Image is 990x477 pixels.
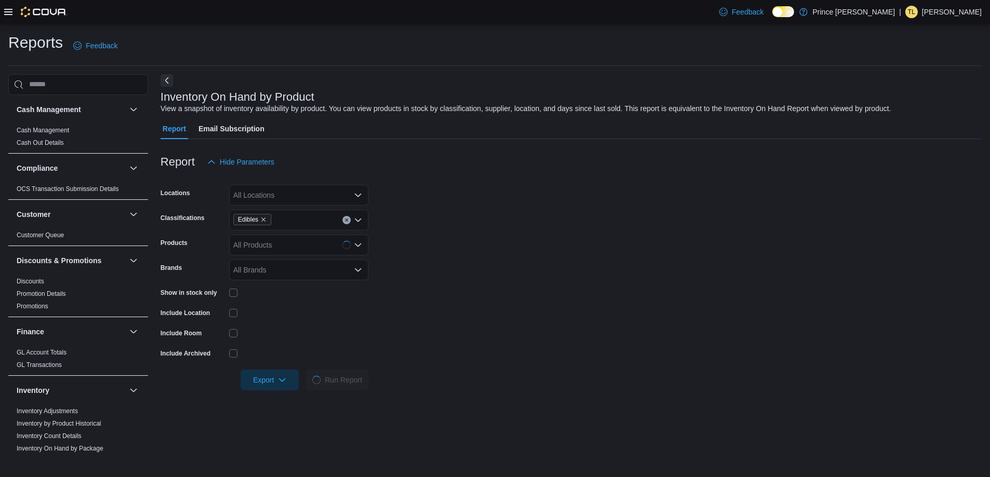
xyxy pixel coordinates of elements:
[260,216,267,223] button: Remove Edibles from selection in this group
[17,445,103,452] a: Inventory On Hand by Package
[17,231,64,239] a: Customer Queue
[17,127,69,134] a: Cash Management
[8,275,148,317] div: Discounts & Promotions
[8,229,148,246] div: Customer
[17,104,125,115] button: Cash Management
[17,432,82,440] a: Inventory Count Details
[17,185,119,193] a: OCS Transaction Submission Details
[17,104,81,115] h3: Cash Management
[17,209,50,220] h3: Customer
[17,432,82,440] span: Inventory Count Details
[161,289,217,297] label: Show in stock only
[17,361,62,369] a: GL Transactions
[17,278,44,285] a: Discounts
[161,156,195,168] h3: Report
[17,163,58,173] h3: Compliance
[161,103,891,114] div: View a snapshot of inventory availability by product. You can view products in stock by classific...
[161,264,182,272] label: Brands
[17,385,125,396] button: Inventory
[21,7,67,17] img: Cova
[127,325,140,338] button: Finance
[17,420,101,427] a: Inventory by Product Historical
[17,255,101,266] h3: Discounts & Promotions
[306,370,368,390] button: LoadingRun Report
[17,255,125,266] button: Discounts & Promotions
[17,277,44,285] span: Discounts
[922,6,982,18] p: [PERSON_NAME]
[311,374,322,386] span: Loading
[17,326,44,337] h3: Finance
[342,216,351,224] button: Clear input
[17,348,67,357] span: GL Account Totals
[161,189,190,197] label: Locations
[908,6,915,18] span: TL
[8,124,148,153] div: Cash Management
[127,208,140,221] button: Customer
[354,266,362,274] button: Open list of options
[233,214,271,225] span: Edibles
[17,407,78,415] span: Inventory Adjustments
[199,118,265,139] span: Email Subscription
[17,302,48,310] span: Promotions
[17,385,49,396] h3: Inventory
[354,191,362,199] button: Open list of options
[8,346,148,375] div: Finance
[163,118,186,139] span: Report
[17,349,67,356] a: GL Account Totals
[354,216,362,224] button: Open list of options
[203,152,279,172] button: Hide Parameters
[17,209,125,220] button: Customer
[732,7,763,17] span: Feedback
[161,309,210,317] label: Include Location
[161,349,210,358] label: Include Archived
[17,407,78,415] a: Inventory Adjustments
[161,91,314,103] h3: Inventory On Hand by Product
[8,32,63,53] h1: Reports
[17,361,62,369] span: GL Transactions
[17,326,125,337] button: Finance
[127,254,140,267] button: Discounts & Promotions
[17,303,48,310] a: Promotions
[17,163,125,173] button: Compliance
[17,126,69,134] span: Cash Management
[8,183,148,199] div: Compliance
[127,384,140,397] button: Inventory
[899,6,901,18] p: |
[354,241,362,249] button: Open list of options
[238,214,258,225] span: Edibles
[813,6,895,18] p: Prince [PERSON_NAME]
[772,17,773,18] span: Dark Mode
[86,40,117,51] span: Feedback
[161,74,173,87] button: Next
[127,103,140,116] button: Cash Management
[325,375,362,385] span: Run Report
[715,2,768,22] a: Feedback
[247,370,293,390] span: Export
[161,329,202,337] label: Include Room
[127,162,140,174] button: Compliance
[17,231,64,239] span: Customer Queue
[17,139,64,146] a: Cash Out Details
[69,35,122,56] a: Feedback
[161,214,205,222] label: Classifications
[241,370,299,390] button: Export
[772,6,794,17] input: Dark Mode
[220,157,274,167] span: Hide Parameters
[161,239,188,247] label: Products
[905,6,918,18] div: Taylor Larcombe
[17,290,66,297] a: Promotion Details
